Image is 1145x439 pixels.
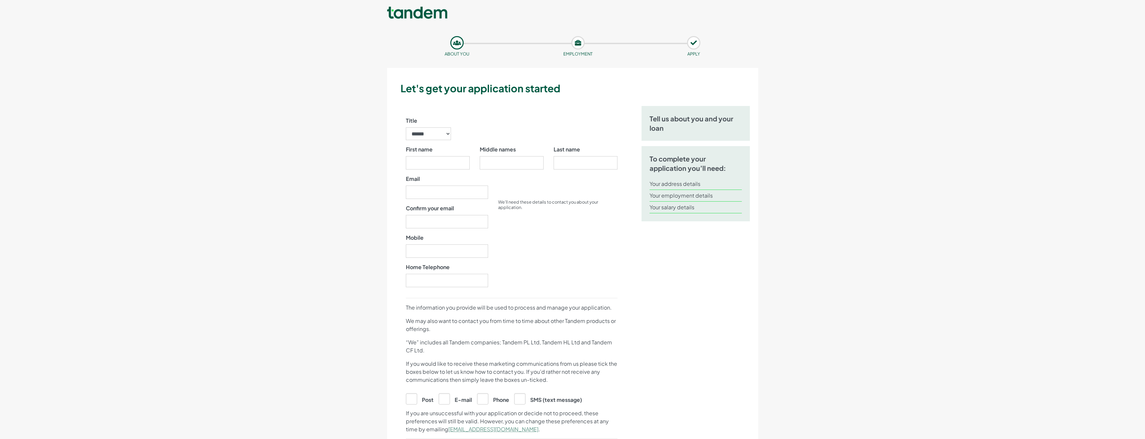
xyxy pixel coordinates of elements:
[554,145,580,153] label: Last name
[400,81,756,95] h3: Let's get your application started
[406,204,454,212] label: Confirm your email
[477,393,509,404] label: Phone
[650,178,742,190] li: Your address details
[406,393,434,404] label: Post
[406,338,617,354] p: “We” includes all Tandem companies; Tandem PL Ltd, Tandem HL Ltd and Tandem CF Ltd.
[650,154,742,173] h5: To complete your application you’ll need:
[406,304,617,312] p: The information you provide will be used to process and manage your application.
[406,145,433,153] label: First name
[498,199,598,210] small: We’ll need these details to contact you about your application.
[650,190,742,202] li: Your employment details
[406,317,617,333] p: We may also want to contact you from time to time about other Tandem products or offerings.
[406,360,617,384] p: If you would like to receive these marketing communications from us please tick the boxes below t...
[406,175,420,183] label: Email
[448,426,539,433] a: [EMAIL_ADDRESS][DOMAIN_NAME]
[406,234,424,242] label: Mobile
[445,51,469,57] small: About you
[563,51,593,57] small: Employment
[650,202,742,213] li: Your salary details
[406,409,617,433] p: If you are unsuccessful with your application or decide not to proceed, these preferences will st...
[439,393,472,404] label: E-mail
[687,51,700,57] small: APPLY
[406,263,450,271] label: Home Telephone
[406,117,417,125] label: Title
[514,393,582,404] label: SMS (text message)
[650,114,742,133] h5: Tell us about you and your loan
[480,145,516,153] label: Middle names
